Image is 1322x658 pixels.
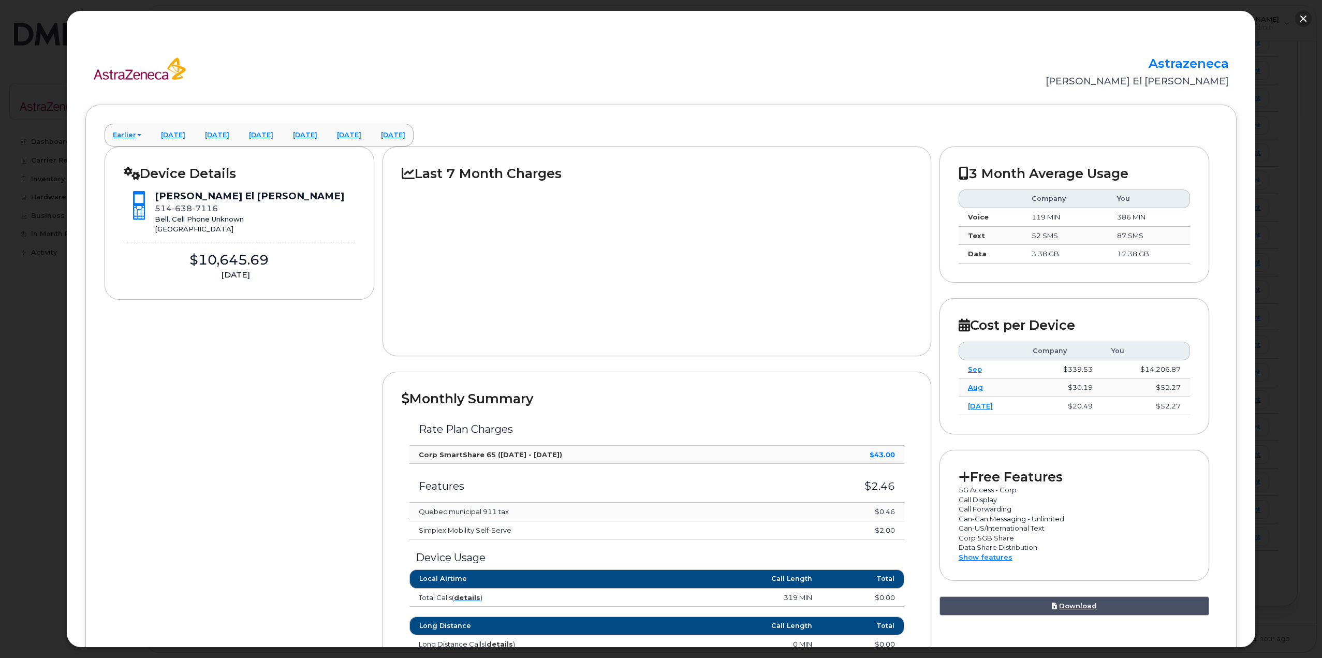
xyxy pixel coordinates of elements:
strong: Voice [968,213,989,221]
p: Can-US/International Text [959,523,1191,533]
p: Call Forwarding [959,504,1191,514]
div: [PERSON_NAME] El [PERSON_NAME] [155,189,344,203]
td: $14,206.87 [1102,360,1190,379]
td: $339.53 [1023,360,1102,379]
span: 7116 [192,203,218,213]
a: [DATE] [241,124,282,147]
h2: Cost per Device [959,317,1191,333]
h2: Device Details [124,166,356,181]
img: Astrazeneca [93,56,186,82]
p: Corp 5GB Share [959,533,1191,543]
span: 638 [172,203,192,213]
a: [DATE] [285,124,326,147]
th: You [1102,342,1190,360]
td: $2.00 [789,521,904,540]
td: $52.27 [1102,378,1190,397]
td: Quebec municipal 911 tax [409,503,789,521]
a: [DATE] [968,402,993,410]
th: Company [1022,189,1108,208]
td: Simplex Mobility Self-Serve [409,521,789,540]
h2: Monthly Summary [402,391,912,406]
h2: Free Features [959,469,1191,485]
p: Call Display [959,495,1191,505]
h3: $2.46 [798,480,894,492]
a: [DATE] [329,124,370,147]
td: 3.38 GB [1022,245,1108,264]
p: Data Share Distribution [959,543,1191,552]
span: 514 [155,203,218,213]
td: $20.49 [1023,397,1102,416]
a: Aug [968,383,983,391]
td: 119 MIN [1022,208,1108,227]
div: $10,645.69 [124,251,335,270]
td: $30.19 [1023,378,1102,397]
div: [PERSON_NAME] El [PERSON_NAME] [861,75,1229,88]
div: Bell, Cell Phone Unknown [GEOGRAPHIC_DATA] [155,214,344,233]
a: [DATE] [153,124,194,147]
th: Company [1023,342,1102,360]
td: 52 SMS [1022,227,1108,245]
td: 87 SMS [1108,227,1190,245]
h2: Last 7 Month Charges [402,166,912,181]
a: Sep [968,365,982,373]
strong: Text [968,231,985,240]
div: [DATE] [124,269,347,281]
td: $0.46 [789,503,904,521]
h3: Features [419,480,780,492]
h2: 3 Month Average Usage [959,166,1191,181]
strong: Data [968,250,987,258]
td: $52.27 [1102,397,1190,416]
strong: $43.00 [870,450,895,459]
h3: Rate Plan Charges [419,423,894,435]
a: [DATE] [373,124,414,147]
h2: Astrazeneca [861,56,1229,70]
a: [DATE] [197,124,238,147]
th: You [1108,189,1190,208]
p: Can-Can Messaging - Unlimited [959,514,1191,524]
strong: Corp SmartShare 65 ([DATE] - [DATE]) [419,450,562,459]
td: 12.38 GB [1108,245,1190,264]
p: 5G Access - Corp [959,485,1191,495]
td: 386 MIN [1108,208,1190,227]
